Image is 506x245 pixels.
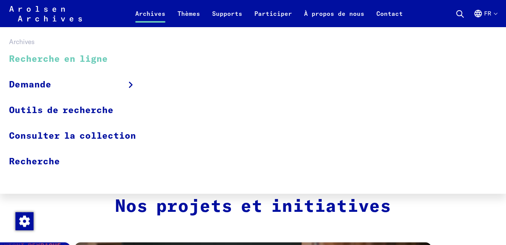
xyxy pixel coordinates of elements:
h2: Nos projets et initiatives [94,197,413,218]
a: Thèmes [171,9,206,27]
img: Modification du consentement [15,212,34,230]
a: Contact [370,9,409,27]
a: Recherche [9,149,146,174]
a: Participer [248,9,298,27]
a: À propos de nous [298,9,370,27]
a: Consulter la collection [9,123,146,149]
a: Recherche en ligne [9,47,146,72]
span: Demande [9,78,51,92]
a: Demande [9,72,146,98]
nav: Principal [129,5,409,23]
a: Archives [129,9,171,27]
button: Français, sélection de la langue [474,9,497,27]
ul: Archives [9,47,146,174]
a: Supports [206,9,248,27]
a: Outils de recherche [9,98,146,123]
